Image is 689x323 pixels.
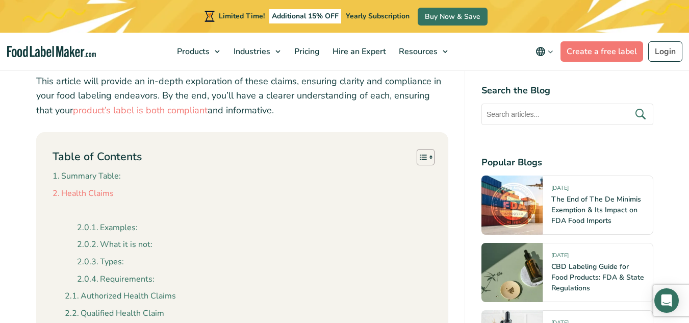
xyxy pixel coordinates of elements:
a: Industries [227,33,286,70]
h4: Popular Blogs [481,156,653,169]
span: Products [174,46,211,57]
span: Industries [231,46,271,57]
a: Resources [393,33,453,70]
h4: Search the Blog [481,84,653,97]
a: Pricing [288,33,324,70]
p: Table of Contents [53,149,142,165]
a: Qualified Health Claim [65,307,164,320]
a: Toggle Table of Content [409,148,432,166]
input: Search articles... [481,104,653,125]
a: Health Claims [53,187,114,201]
span: Yearly Subscription [346,11,410,21]
a: Requirements: [77,273,155,286]
span: Hire an Expert [329,46,387,57]
div: Open Intercom Messenger [654,288,679,313]
a: Hire an Expert [326,33,390,70]
span: Resources [396,46,439,57]
a: Summary Table: [53,170,121,183]
a: product’s label is both compliant [73,104,208,116]
a: Authorized Health Claims [65,290,176,303]
p: This article will provide an in-depth exploration of these claims, ensuring clarity and complianc... [36,74,448,118]
a: Login [648,41,682,62]
span: [DATE] [551,184,569,196]
span: Additional 15% OFF [269,9,341,23]
span: Limited Time! [219,11,265,21]
a: Examples: [77,221,138,235]
a: Types: [77,256,124,269]
a: Create a free label [560,41,643,62]
a: CBD Labeling Guide for Food Products: FDA & State Regulations [551,262,644,293]
a: Products [171,33,225,70]
a: Buy Now & Save [418,8,488,26]
span: [DATE] [551,252,569,263]
span: Pricing [291,46,321,57]
a: What it is not: [77,238,152,252]
a: The End of The De Minimis Exemption & Its Impact on FDA Food Imports [551,194,641,226]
